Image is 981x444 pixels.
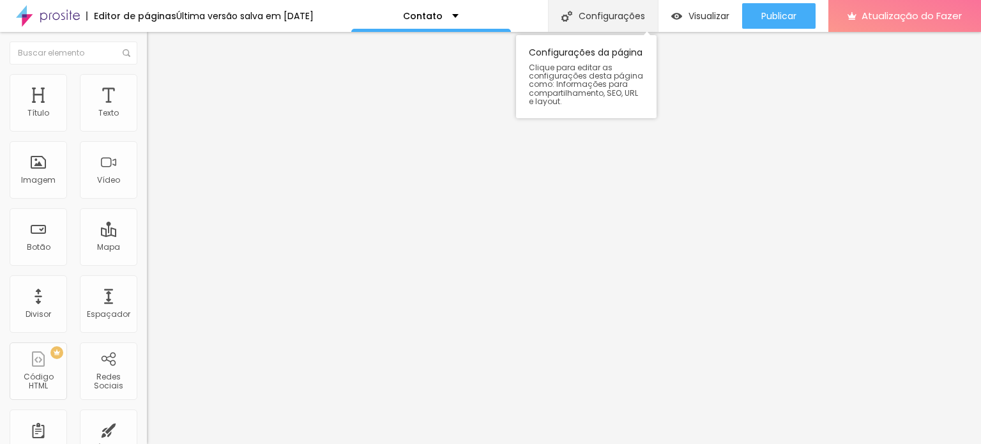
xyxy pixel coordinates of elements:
[403,10,443,22] font: Contato
[27,241,50,252] font: Botão
[147,32,981,444] iframe: Editor
[24,371,54,391] font: Código HTML
[98,107,119,118] font: Texto
[671,11,682,22] img: view-1.svg
[561,11,572,22] img: Ícone
[26,309,51,319] font: Divisor
[529,62,643,107] font: Clique para editar as configurações desta página como: Informações para compartilhamento, SEO, UR...
[97,174,120,185] font: Vídeo
[10,42,137,65] input: Buscar elemento
[529,46,643,59] font: Configurações da página
[123,49,130,57] img: Ícone
[761,10,796,22] font: Publicar
[742,3,816,29] button: Publicar
[94,371,123,391] font: Redes Sociais
[862,9,962,22] font: Atualização do Fazer
[688,10,729,22] font: Visualizar
[21,174,56,185] font: Imagem
[94,10,176,22] font: Editor de páginas
[579,10,645,22] font: Configurações
[97,241,120,252] font: Mapa
[176,10,314,22] font: Última versão salva em [DATE]
[658,3,742,29] button: Visualizar
[27,107,49,118] font: Título
[87,309,130,319] font: Espaçador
